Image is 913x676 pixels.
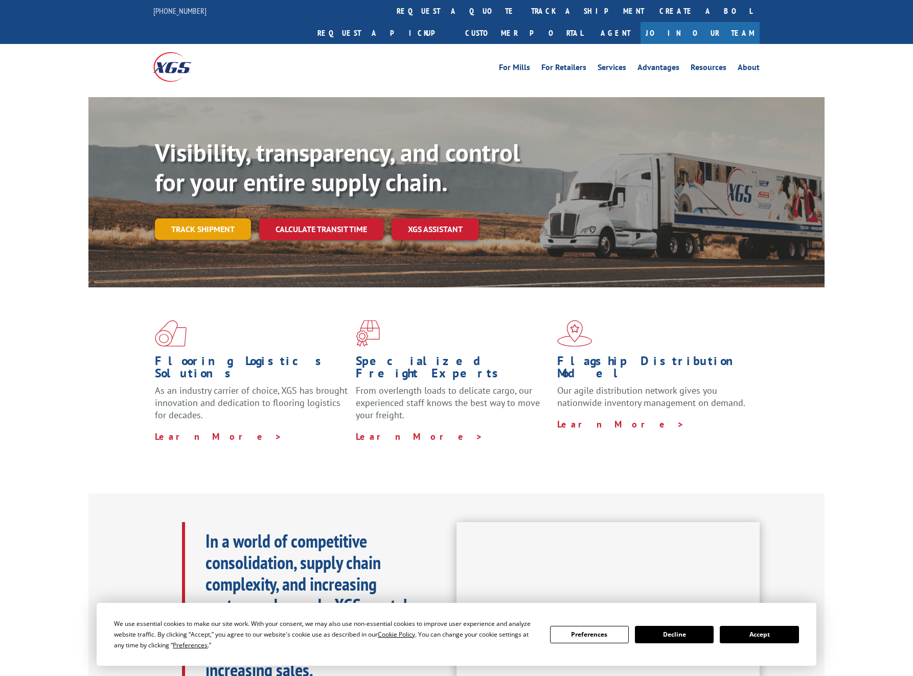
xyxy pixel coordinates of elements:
[598,63,626,75] a: Services
[458,22,590,44] a: Customer Portal
[635,626,714,643] button: Decline
[155,355,348,385] h1: Flooring Logistics Solutions
[392,218,479,240] a: XGS ASSISTANT
[499,63,530,75] a: For Mills
[173,641,208,649] span: Preferences
[114,618,537,650] div: We use essential cookies to make our site work. With your consent, we may also use non-essential ...
[155,320,187,347] img: xgs-icon-total-supply-chain-intelligence-red
[356,431,483,442] a: Learn More >
[738,63,760,75] a: About
[557,418,684,430] a: Learn More >
[590,22,641,44] a: Agent
[155,137,520,198] b: Visibility, transparency, and control for your entire supply chain.
[637,63,679,75] a: Advantages
[541,63,586,75] a: For Retailers
[153,6,207,16] a: [PHONE_NUMBER]
[356,385,549,430] p: From overlength loads to delicate cargo, our experienced staff knows the best way to move your fr...
[557,320,592,347] img: xgs-icon-flagship-distribution-model-red
[259,218,383,240] a: Calculate transit time
[550,626,629,643] button: Preferences
[310,22,458,44] a: Request a pickup
[378,630,415,639] span: Cookie Policy
[356,355,549,385] h1: Specialized Freight Experts
[641,22,760,44] a: Join Our Team
[691,63,726,75] a: Resources
[356,320,380,347] img: xgs-icon-focused-on-flooring-red
[155,218,251,240] a: Track shipment
[557,355,750,385] h1: Flagship Distribution Model
[155,385,348,421] span: As an industry carrier of choice, XGS has brought innovation and dedication to flooring logistics...
[97,603,816,666] div: Cookie Consent Prompt
[557,385,745,409] span: Our agile distribution network gives you nationwide inventory management on demand.
[720,626,798,643] button: Accept
[155,431,282,442] a: Learn More >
